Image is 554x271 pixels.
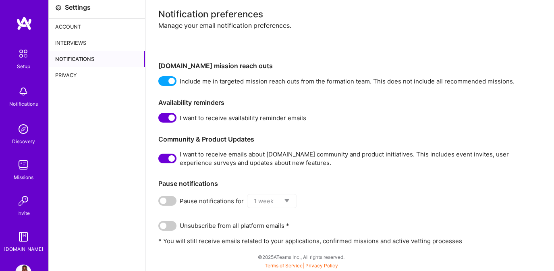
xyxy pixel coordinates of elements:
div: Notifications [49,51,145,67]
div: Notification preferences [158,10,541,18]
div: Missions [14,173,33,181]
span: | [265,263,338,269]
span: Pause notifications for [180,197,244,205]
h3: Pause notifications [158,180,541,188]
a: Terms of Service [265,263,303,269]
img: logo [16,16,32,31]
div: Notifications [9,100,38,108]
span: Unsubscribe from all platform emails * [180,221,289,230]
span: I want to receive availability reminder emails [180,114,306,122]
i: icon Settings [55,4,62,11]
h3: Community & Product Updates [158,135,541,143]
div: © 2025 ATeams Inc., All rights reserved. [48,247,554,267]
div: Discovery [12,137,35,146]
img: bell [15,83,31,100]
img: guide book [15,229,31,245]
div: Manage your email notification preferences. [158,21,541,56]
img: Invite [15,193,31,209]
h3: Availability reminders [158,99,541,106]
span: I want to receive emails about [DOMAIN_NAME] community and product initiatives. This includes eve... [180,150,541,167]
div: [DOMAIN_NAME] [4,245,43,253]
span: Include me in targeted mission reach outs from the formation team. This does not include all reco... [180,77,515,85]
div: Setup [17,62,30,71]
a: Privacy Policy [305,263,338,269]
h3: [DOMAIN_NAME] mission reach outs [158,62,541,70]
img: teamwork [15,157,31,173]
div: Account [49,19,145,35]
img: discovery [15,121,31,137]
div: Interviews [49,35,145,51]
div: Invite [17,209,30,217]
p: * You will still receive emails related to your applications, confirmed missions and active vetti... [158,237,541,245]
div: Settings [65,3,91,12]
div: Privacy [49,67,145,83]
img: setup [15,45,32,62]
